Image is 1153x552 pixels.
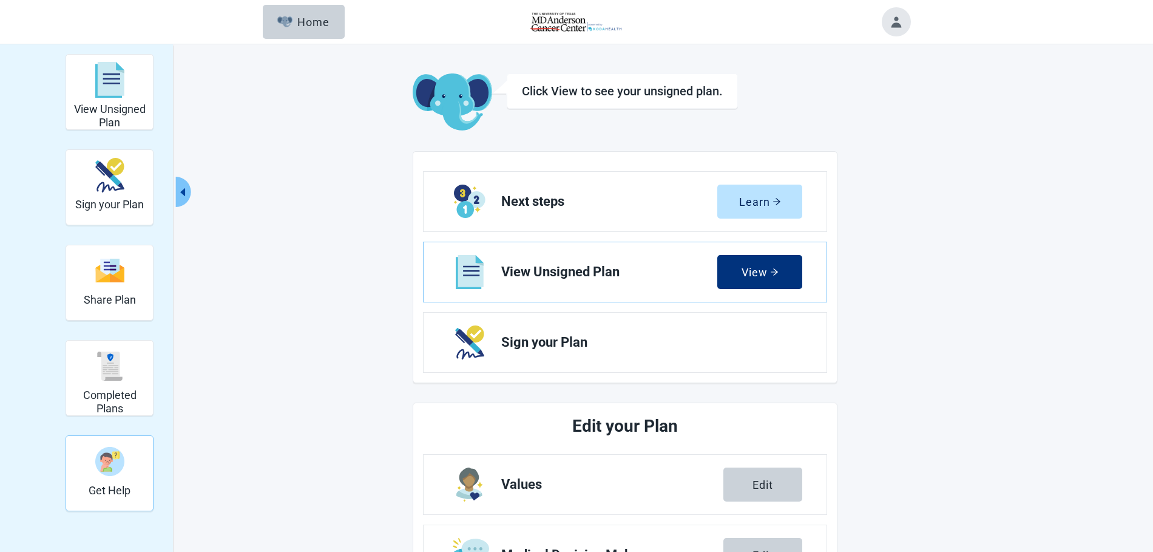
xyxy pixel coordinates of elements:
[468,413,782,440] h2: Edit your Plan
[177,186,189,198] span: caret-left
[723,468,802,502] button: Edit
[424,313,827,372] a: Next Sign your Plan section
[66,54,154,130] div: View Unsigned Plan
[752,479,773,491] div: Edit
[501,335,793,350] span: Sign your Plan
[95,62,124,98] img: svg%3e
[501,194,717,209] span: Next steps
[66,340,154,416] div: Completed Plans
[176,177,191,207] button: Collapse menu
[277,16,330,28] div: Home
[501,477,723,492] span: Values
[515,12,638,32] img: Koda Health
[742,266,779,278] div: View
[413,73,492,132] img: Koda Elephant
[717,255,802,289] button: Viewarrow-right
[75,198,144,211] h2: Sign your Plan
[277,16,292,27] img: Elephant
[71,103,148,129] h2: View Unsigned Plan
[739,196,781,208] div: Learn
[424,172,827,231] a: Learn Next steps section
[66,435,154,511] div: Get Help
[95,352,124,381] img: svg%3e
[424,242,827,302] a: View View Unsigned Plan section
[84,293,136,307] h2: Share Plan
[522,84,723,98] h1: Click View to see your unsigned plan.
[770,268,779,276] span: arrow-right
[424,455,827,514] a: Edit Values section
[773,197,781,206] span: arrow-right
[501,265,717,279] span: View Unsigned Plan
[95,257,124,284] img: svg%3e
[95,158,124,193] img: make_plan_official-CpYJDfBD.svg
[95,447,124,476] img: person-question-x68TBcxA.svg
[66,149,154,225] div: Sign your Plan
[71,389,148,415] h2: Completed Plans
[66,245,154,321] div: Share Plan
[89,484,130,497] h2: Get Help
[717,185,802,219] button: Learnarrow-right
[263,5,345,39] button: ElephantHome
[882,7,911,36] button: Toggle account menu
